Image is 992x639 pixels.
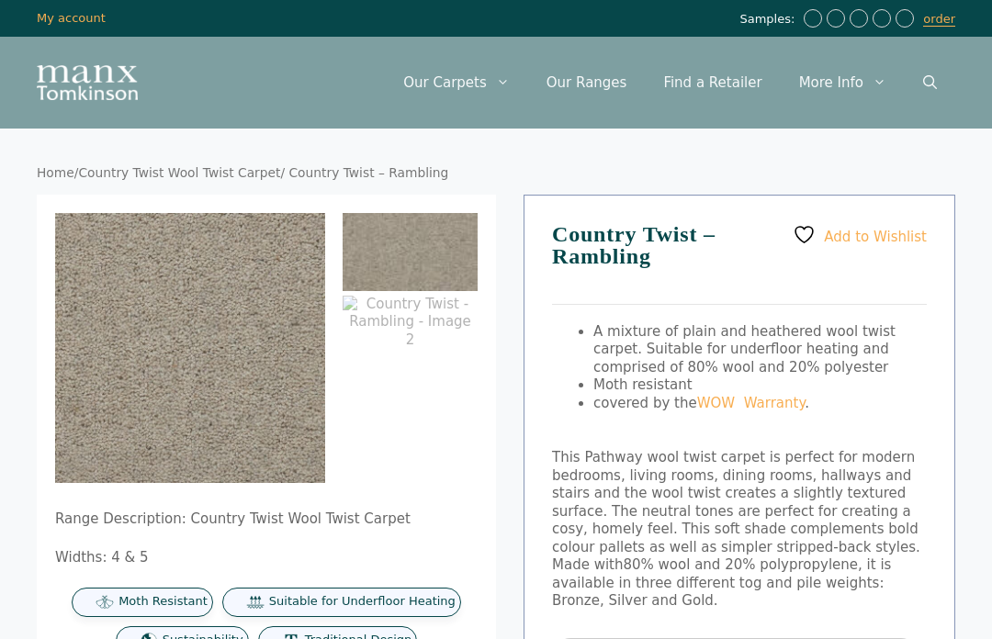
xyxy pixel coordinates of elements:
span: 80% wool and 20% polypropylene, it is available in three different tog and pile weights: Bronze, ... [552,556,891,609]
a: Home [37,165,74,180]
p: Widths: 4 & 5 [55,549,478,567]
img: Manx Tomkinson [37,65,138,100]
a: More Info [781,55,905,110]
span: This Pathway wool twist carpet is perfect for modern bedrooms, living rooms, dining rooms, hallwa... [552,449,920,573]
a: My account [37,11,106,25]
a: Find a Retailer [645,55,780,110]
a: Open Search Bar [905,55,955,110]
span: Add to Wishlist [824,228,927,244]
a: order [923,12,955,27]
img: Country Twist - Rambling - Image 2 [343,296,478,374]
a: Country Twist Wool Twist Carpet [78,165,280,180]
a: Add to Wishlist [793,223,927,246]
a: Our Carpets [385,55,528,110]
p: Range Description: Country Twist Wool Twist Carpet [55,510,478,529]
a: WOW Warranty [697,395,805,411]
nav: Primary [385,55,955,110]
nav: Breadcrumb [37,165,955,182]
h1: Country Twist – Rambling [552,223,927,305]
li: covered by the . [593,395,927,413]
img: Country Twist - Rambling [343,213,478,291]
span: Moth resistant [593,376,693,393]
span: Moth Resistant [118,594,208,610]
span: Suitable for Underfloor Heating [269,594,456,610]
span: Samples: [739,12,799,28]
a: Our Ranges [528,55,646,110]
span: A mixture of plain and heathered wool twist carpet. Suitable for underfloor heating and comprised... [593,323,896,376]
